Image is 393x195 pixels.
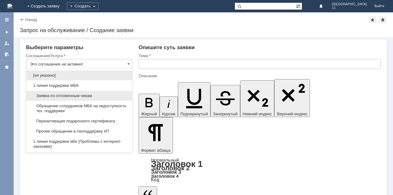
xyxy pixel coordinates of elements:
[7,4,12,9] a: Перейти на домашнюю страницу
[26,54,131,58] div: Соглашение/Услуга
[213,112,238,116] span: Зачеркнутый
[151,169,181,175] a: Заголовок 3
[26,45,83,50] span: Выберите параметры
[139,158,381,182] div: Формат абзаца
[162,112,175,116] span: Курсив
[180,112,208,116] span: Подчеркнутый
[332,6,367,10] span: 11
[296,3,302,9] span: Расширенный поиск
[151,177,159,183] a: Код
[141,148,170,153] span: Формат абзаца
[277,112,307,116] span: Верхний индекс
[30,93,128,98] span: Заявка по отложенным чекам
[2,38,12,48] a: Мои заявки
[160,96,178,117] button: Курсив
[139,94,160,117] button: Жирный
[151,157,179,163] a: Нормальный
[139,54,379,58] div: Тема
[240,80,275,117] button: Нижний индекс
[139,45,195,50] span: Опишите суть заявки
[30,139,128,149] span: 1 линия поддержки мбк (Проблемы с интернет-заказами)
[2,27,12,37] a: Создать заявку
[151,164,190,172] a: Заголовок 2
[151,173,179,179] a: Заголовок 4
[243,112,272,116] span: Нижний индекс
[67,2,99,10] div: Создать
[379,16,386,23] div: Сделать домашней страницей
[20,27,387,33] div: Запрос на обслуживание / Создание заявки
[141,112,157,116] span: Жирный
[30,104,128,113] span: Обращение сотрудников МБК на недоступность тех. поддержки
[210,85,240,117] button: Зачеркнутый
[139,74,379,78] div: Описание
[178,82,210,117] button: Подчеркнутый
[7,4,12,9] img: logo
[332,2,367,6] span: [GEOGRAPHIC_DATA]
[151,159,203,169] a: Заголовок 1
[274,79,310,117] button: Верхний индекс
[30,83,128,88] span: 1 линия поддержки МБК
[2,49,12,59] a: Мои согласования
[369,16,376,23] div: Добавить в избранное
[30,73,128,78] span: [не указано]
[30,129,128,134] span: Прочие обращение в техподдержку ИТ
[25,17,37,22] a: Назад
[139,117,173,154] button: Формат абзаца
[30,119,128,124] span: Переактивация подарочного сертификата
